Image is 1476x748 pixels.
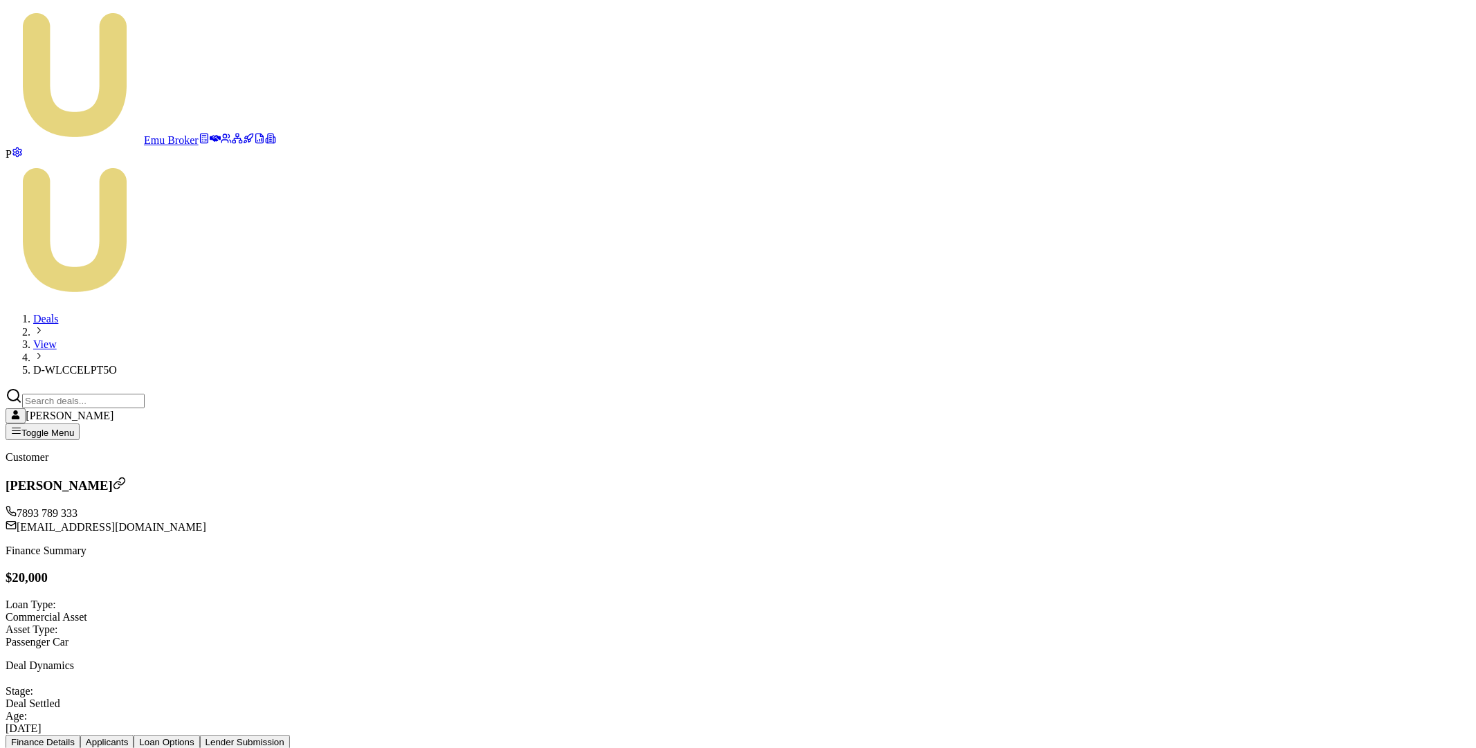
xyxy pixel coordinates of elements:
div: Passenger Car [6,636,1470,648]
span: Emu Broker [144,134,199,146]
div: Loan Type: [6,599,1470,611]
a: Finance Details [6,736,80,747]
img: Emu Money [6,161,144,299]
p: Customer [6,451,1470,464]
div: [DATE] [6,722,1470,735]
a: View [33,338,57,350]
p: Deal Dynamics [6,659,1470,672]
img: emu-icon-u.png [6,6,144,144]
div: Deal Settled [6,697,1470,710]
a: Lender Submission [200,736,290,747]
input: Search deals [22,394,145,408]
a: Deals [33,313,58,325]
div: Stage: [6,685,1470,697]
span: D-WLCCELPT5O [33,364,117,376]
div: Commercial Asset [6,611,1470,623]
span: [PERSON_NAME] [26,410,113,421]
a: Emu Broker [6,134,199,146]
nav: breadcrumb [6,313,1470,376]
div: Age: [6,710,1470,722]
h3: [PERSON_NAME] [6,477,1470,493]
a: Loan Options [134,736,199,747]
button: Toggle Menu [6,423,80,440]
a: Applicants [80,736,134,747]
div: 7893 789 333 [6,506,1470,520]
p: Finance Summary [6,545,1470,557]
h3: $20,000 [6,570,1470,585]
div: [EMAIL_ADDRESS][DOMAIN_NAME] [6,520,1470,533]
span: P [6,148,12,160]
span: Toggle Menu [21,428,74,438]
div: Asset Type : [6,623,1470,636]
